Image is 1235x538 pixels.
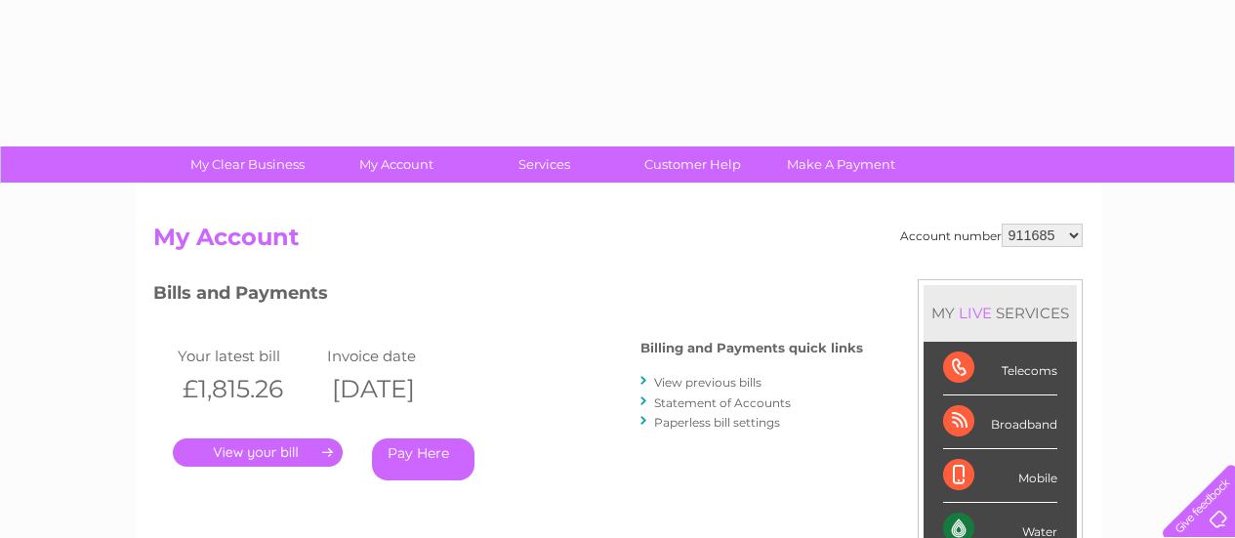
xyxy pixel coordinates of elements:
td: Your latest bill [173,343,323,369]
h4: Billing and Payments quick links [640,341,863,355]
a: Paperless bill settings [654,415,780,430]
div: LIVE [955,304,996,322]
div: MY SERVICES [924,285,1077,341]
div: Telecoms [943,342,1057,395]
a: Customer Help [612,146,773,183]
a: My Clear Business [167,146,328,183]
div: Mobile [943,449,1057,503]
th: [DATE] [322,369,473,409]
td: Invoice date [322,343,473,369]
a: My Account [315,146,476,183]
h3: Bills and Payments [153,279,863,313]
a: Services [464,146,625,183]
a: View previous bills [654,375,762,390]
h2: My Account [153,224,1083,261]
th: £1,815.26 [173,369,323,409]
div: Account number [900,224,1083,247]
a: Pay Here [372,438,474,480]
div: Broadband [943,395,1057,449]
a: . [173,438,343,467]
a: Statement of Accounts [654,395,791,410]
a: Make A Payment [761,146,922,183]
